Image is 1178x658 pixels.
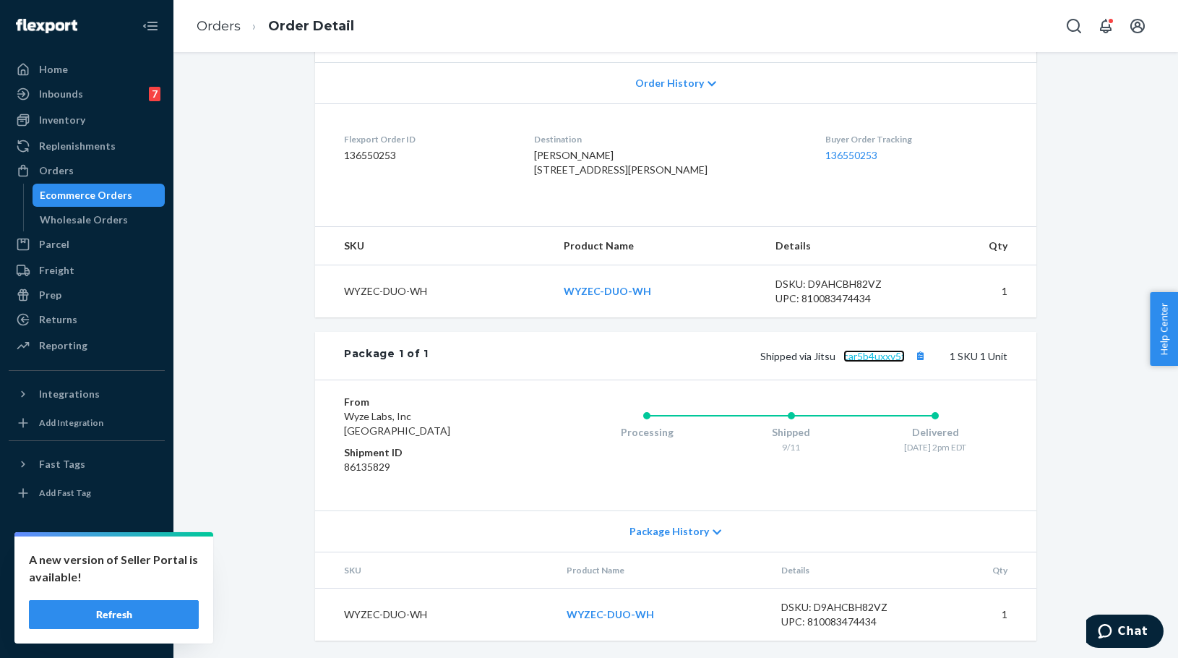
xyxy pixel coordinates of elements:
dt: Buyer Order Tracking [825,133,1007,145]
a: Parcel [9,233,165,256]
div: Processing [575,425,719,440]
button: Copy tracking number [911,346,929,365]
th: SKU [315,227,552,265]
a: Freight [9,259,165,282]
div: Inbounds [39,87,83,101]
a: 136550253 [825,149,877,161]
td: WYZEC-DUO-WH [315,589,555,641]
div: Freight [39,263,74,278]
button: Fast Tags [9,453,165,476]
div: DSKU: D9AHCBH82VZ [781,600,917,615]
div: Fast Tags [39,457,85,471]
a: Add Fast Tag [9,482,165,505]
div: UPC: 810083474434 [775,291,911,306]
a: Settings [9,544,165,567]
div: Inventory [39,113,85,127]
div: Ecommerce Orders [40,188,132,202]
div: Replenishments [39,139,116,153]
div: 7 [149,87,160,101]
div: UPC: 810083474434 [781,615,917,629]
a: Inbounds7 [9,82,165,106]
span: Wyze Labs, Inc [GEOGRAPHIC_DATA] [344,410,450,437]
th: Qty [929,552,1036,589]
th: Details [770,552,929,589]
td: WYZEC-DUO-WH [315,265,552,318]
div: Delivered [863,425,1007,440]
div: DSKU: D9AHCBH82VZ [775,277,911,291]
dt: Flexport Order ID [344,133,511,145]
div: Parcel [39,237,69,252]
a: car5b4uxxv5f [843,350,905,362]
a: Wholesale Orders [33,208,165,231]
div: Prep [39,288,61,302]
div: Integrations [39,387,100,401]
div: Add Fast Tag [39,487,91,499]
div: Reporting [39,338,87,353]
a: Ecommerce Orders [33,184,165,207]
a: Home [9,58,165,81]
a: Orders [197,18,241,34]
button: Help Center [1150,292,1178,366]
a: Orders [9,159,165,182]
a: Order Detail [268,18,354,34]
a: Add Integration [9,411,165,435]
span: Shipped via Jitsu [760,350,929,362]
div: Returns [39,312,77,327]
a: WYZEC-DUO-WH [564,285,651,297]
a: Replenishments [9,134,165,158]
dt: Destination [534,133,803,145]
div: [DATE] 2pm EDT [863,441,1007,453]
button: Talk to Support [9,568,165,591]
span: Order History [635,76,704,90]
td: 1 [929,589,1036,641]
dd: 86135829 [344,460,517,474]
th: Product Name [552,227,764,265]
a: Returns [9,308,165,331]
dt: Shipment ID [344,445,517,460]
td: 1 [923,265,1036,318]
button: Open Search Box [1059,12,1088,40]
div: Add Integration [39,416,103,429]
button: Give Feedback [9,618,165,641]
button: Close Navigation [136,12,165,40]
div: Package 1 of 1 [344,346,429,365]
div: Orders [39,163,74,178]
a: Reporting [9,334,165,357]
th: SKU [315,552,555,589]
ol: breadcrumbs [185,5,366,48]
a: Help Center [9,593,165,616]
a: Prep [9,283,165,307]
img: Flexport logo [16,19,77,33]
th: Details [764,227,923,265]
span: [PERSON_NAME] [STREET_ADDRESS][PERSON_NAME] [534,149,708,176]
button: Refresh [29,600,199,629]
button: Open notifications [1091,12,1120,40]
div: Wholesale Orders [40,213,128,227]
div: Shipped [719,425,864,440]
div: Home [39,62,68,77]
th: Qty [923,227,1036,265]
iframe: Opens a widget where you can chat to one of our agents [1086,615,1164,651]
button: Integrations [9,383,165,406]
div: 1 SKU 1 Unit [429,346,1007,365]
p: A new version of Seller Portal is available! [29,551,199,586]
th: Product Name [555,552,770,589]
a: WYZEC-DUO-WH [567,608,654,620]
span: Package History [629,524,709,539]
button: Open account menu [1123,12,1152,40]
a: Inventory [9,108,165,132]
dd: 136550253 [344,148,511,163]
dt: From [344,395,517,409]
div: 9/11 [719,441,864,453]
